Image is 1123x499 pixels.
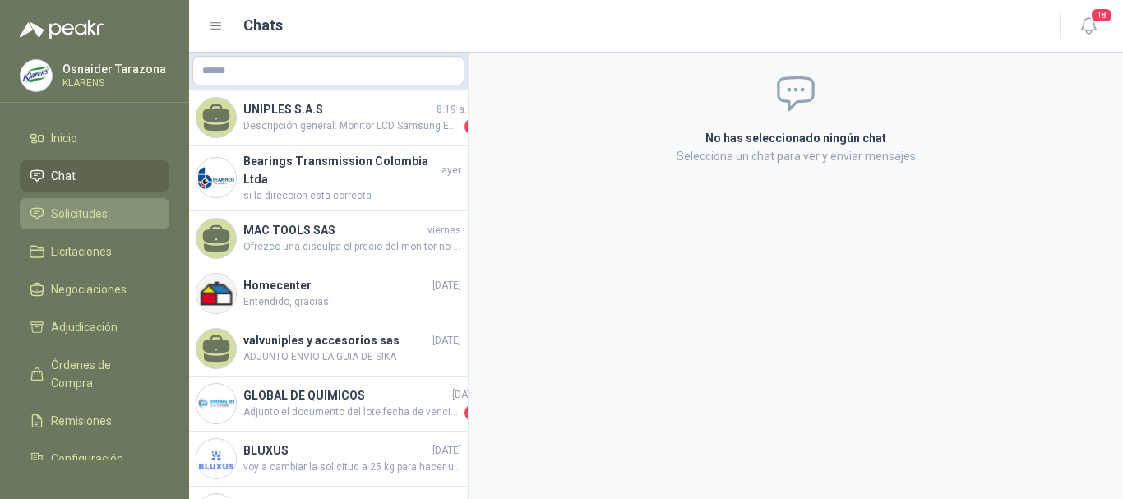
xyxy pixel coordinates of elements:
a: Company LogoBLUXUS[DATE]voy a cambiar la solicitud a 25 kg para hacer una pruebas en planta. [189,432,468,487]
a: Company LogoHomecenter[DATE]Entendido, gracias! [189,266,468,321]
h4: Bearings Transmission Colombia Ltda [243,152,438,188]
a: Inicio [20,122,169,154]
a: MAC TOOLS SASviernesOfrezco una disculpa el precio del monitor no es de $641200, si no de $ 698.900 [189,211,468,266]
span: 18 [1090,7,1113,23]
span: Entendido, gracias! [243,294,461,310]
h4: Homecenter [243,276,429,294]
span: Licitaciones [51,243,112,261]
h4: valvuniples y accesorios sas [243,331,429,349]
span: Ofrezco una disculpa el precio del monitor no es de $641200, si no de $ 698.900 [243,239,461,255]
span: [DATE] [432,333,461,349]
span: viernes [427,223,461,238]
span: ADJUNTO ENVIO LA GUIA DE SIKA [243,349,461,365]
a: Adjudicación [20,312,169,343]
h1: Chats [243,14,283,37]
span: 2 [464,118,481,135]
span: Inicio [51,129,77,147]
p: KLARENS [62,78,166,88]
img: Company Logo [196,384,236,423]
a: Negociaciones [20,274,169,305]
span: [DATE] [452,387,481,403]
a: valvuniples y accesorios sas[DATE]ADJUNTO ENVIO LA GUIA DE SIKA [189,321,468,377]
a: Licitaciones [20,236,169,267]
span: Negociaciones [51,280,127,298]
span: Solicitudes [51,205,108,223]
span: Descripción general: Monitor LCD Samsung Essential S3 S22D310EAN 22" Class Full HD - 16:9 - Negro... [243,118,461,135]
button: 18 [1074,12,1103,41]
a: Chat [20,160,169,192]
p: Osnaider Tarazona [62,63,166,75]
span: Configuración [51,450,123,468]
h4: UNIPLES S.A.S [243,100,433,118]
img: Company Logo [196,439,236,478]
a: Company LogoGLOBAL DE QUIMICOS[DATE]Adjunto el documento del lote fecha de vencimiento año 20263 [189,377,468,432]
p: Selecciona un chat para ver y enviar mensajes [509,147,1083,165]
a: Solicitudes [20,198,169,229]
a: Company LogoBearings Transmission Colombia Ltdaayersi la direccion esta correcta [189,146,468,211]
img: Logo peakr [20,20,104,39]
span: ayer [441,163,461,178]
a: Remisiones [20,405,169,437]
span: 3 [464,404,481,421]
img: Company Logo [196,274,236,313]
h4: BLUXUS [243,441,429,460]
span: Adjunto el documento del lote fecha de vencimiento año 2026 [243,404,461,421]
a: UNIPLES S.A.S8:19 a. m.Descripción general: Monitor LCD Samsung Essential S3 S22D310EAN 22" Class... [189,90,468,146]
img: Company Logo [196,158,236,197]
a: Configuración [20,443,169,474]
h4: GLOBAL DE QUIMICOS [243,386,449,404]
img: Company Logo [21,60,52,91]
span: Chat [51,167,76,185]
span: [DATE] [432,278,461,293]
span: voy a cambiar la solicitud a 25 kg para hacer una pruebas en planta. [243,460,461,475]
span: [DATE] [432,443,461,459]
h4: MAC TOOLS SAS [243,221,424,239]
span: si la direccion esta correcta [243,188,461,204]
span: Adjudicación [51,318,118,336]
span: Órdenes de Compra [51,356,154,392]
span: Remisiones [51,412,112,430]
a: Órdenes de Compra [20,349,169,399]
span: 8:19 a. m. [437,102,481,118]
h2: No has seleccionado ningún chat [509,129,1083,147]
